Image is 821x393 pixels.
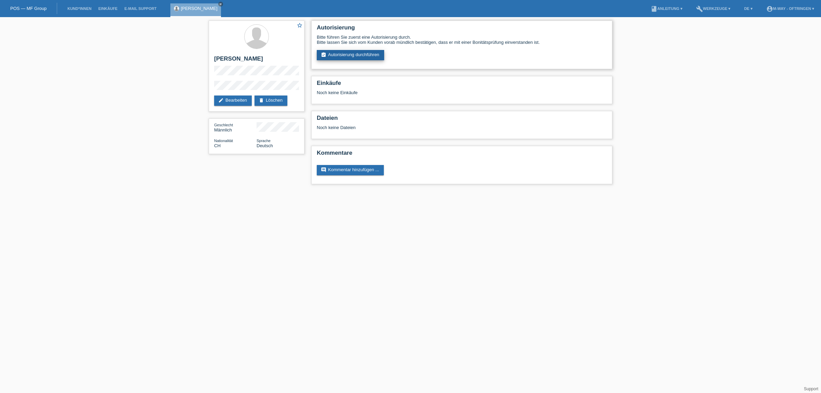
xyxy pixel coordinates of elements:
h2: Dateien [317,115,607,125]
h2: Kommentare [317,150,607,160]
span: Geschlecht [214,123,233,127]
a: E-Mail Support [121,7,160,11]
a: commentKommentar hinzufügen ... [317,165,384,175]
a: Einkäufe [95,7,121,11]
span: Nationalität [214,139,233,143]
h2: Einkäufe [317,80,607,90]
i: account_circle [766,5,773,12]
i: assignment_turned_in [321,52,326,58]
a: Kund*innen [64,7,95,11]
i: close [219,2,222,6]
a: Support [804,386,818,391]
h2: [PERSON_NAME] [214,55,299,66]
i: star_border [297,22,303,28]
span: Schweiz [214,143,221,148]
div: Bitte führen Sie zuerst eine Autorisierung durch. Bitte lassen Sie sich vom Kunden vorab mündlich... [317,35,607,45]
a: editBearbeiten [214,96,252,106]
a: DE ▾ [741,7,756,11]
span: Deutsch [257,143,273,148]
h2: Autorisierung [317,24,607,35]
div: Noch keine Einkäufe [317,90,607,100]
a: account_circlem-way - Oftringen ▾ [763,7,818,11]
div: Noch keine Dateien [317,125,526,130]
i: comment [321,167,326,173]
span: Sprache [257,139,271,143]
a: deleteLöschen [255,96,287,106]
i: build [696,5,703,12]
a: star_border [297,22,303,29]
a: buildWerkzeuge ▾ [693,7,734,11]
a: assignment_turned_inAutorisierung durchführen [317,50,384,60]
i: book [651,5,657,12]
i: edit [218,98,224,103]
a: bookAnleitung ▾ [647,7,686,11]
a: close [218,2,223,7]
div: Männlich [214,122,257,132]
a: [PERSON_NAME] [181,6,218,11]
i: delete [259,98,264,103]
a: POS — MF Group [10,6,47,11]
